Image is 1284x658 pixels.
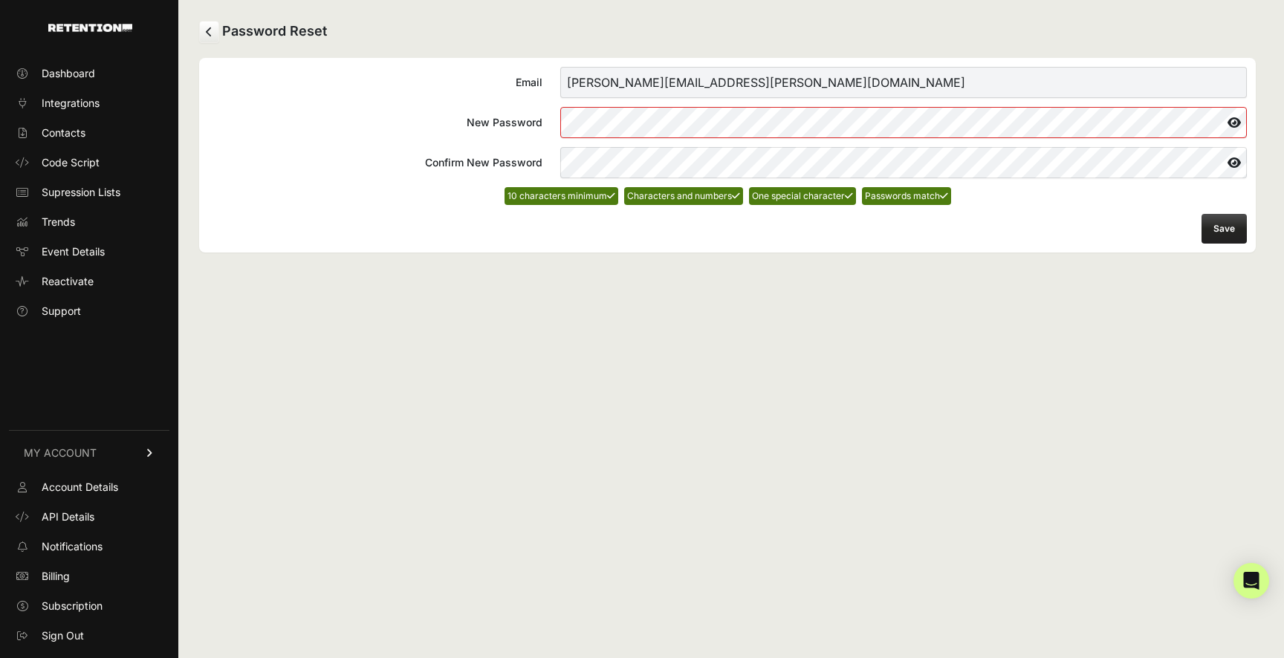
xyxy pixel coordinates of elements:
span: Reactivate [42,274,94,289]
div: Email [208,75,542,90]
div: Open Intercom Messenger [1233,563,1269,599]
li: Characters and numbers [624,187,743,205]
span: Account Details [42,480,118,495]
span: MY ACCOUNT [24,446,97,460]
span: API Details [42,509,94,524]
a: Subscription [9,594,169,618]
a: Contacts [9,121,169,145]
span: Subscription [42,599,103,613]
span: Billing [42,569,70,584]
input: Email [560,67,1247,98]
a: Support [9,299,169,323]
a: Integrations [9,91,169,115]
input: Confirm New Password [560,147,1247,178]
a: Reactivate [9,270,169,293]
span: Code Script [42,155,100,170]
span: Dashboard [42,66,95,81]
a: Event Details [9,240,169,264]
h2: Password Reset [199,21,1256,43]
img: Retention.com [48,24,132,32]
a: Billing [9,564,169,588]
div: New Password [208,115,542,130]
div: Confirm New Password [208,155,542,170]
a: Account Details [9,475,169,499]
button: Save [1202,214,1247,244]
li: One special character [749,187,856,205]
span: Event Details [42,244,105,259]
a: Trends [9,210,169,234]
span: Support [42,304,81,319]
a: Code Script [9,151,169,175]
a: Sign Out [9,624,169,648]
input: New Password [560,107,1247,138]
span: Notifications [42,539,103,554]
li: 10 characters minimum [505,187,618,205]
a: Dashboard [9,62,169,85]
a: Notifications [9,535,169,558]
span: Contacts [42,126,85,140]
a: API Details [9,505,169,529]
a: Supression Lists [9,180,169,204]
li: Passwords match [862,187,951,205]
span: Sign Out [42,628,84,643]
a: MY ACCOUNT [9,430,169,475]
span: Trends [42,215,75,229]
span: Supression Lists [42,185,120,200]
span: Integrations [42,96,100,111]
